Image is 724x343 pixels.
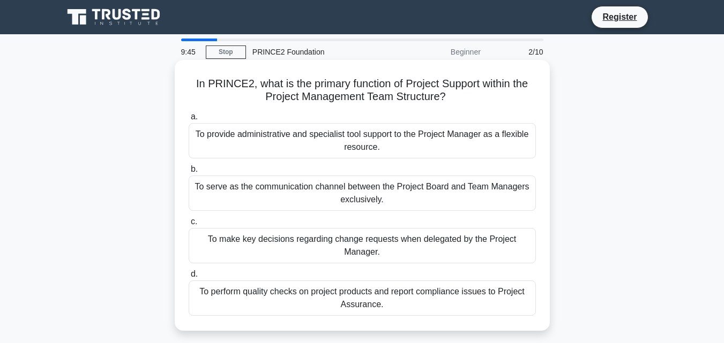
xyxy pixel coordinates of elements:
div: To perform quality checks on project products and report compliance issues to Project Assurance. [189,280,536,316]
a: Register [596,10,643,24]
span: b. [191,164,198,173]
h5: In PRINCE2, what is the primary function of Project Support within the Project Management Team St... [188,77,537,104]
a: Stop [206,45,246,59]
span: c. [191,217,197,226]
span: d. [191,269,198,278]
div: Beginner [393,41,487,63]
span: a. [191,112,198,121]
div: To make key decisions regarding change requests when delegated by the Project Manager. [189,228,536,263]
div: PRINCE2 Foundation [246,41,393,63]
div: 2/10 [487,41,550,63]
div: To provide administrative and specialist tool support to the Project Manager as a flexible resource. [189,123,536,158]
div: 9:45 [175,41,206,63]
div: To serve as the communication channel between the Project Board and Team Managers exclusively. [189,176,536,211]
